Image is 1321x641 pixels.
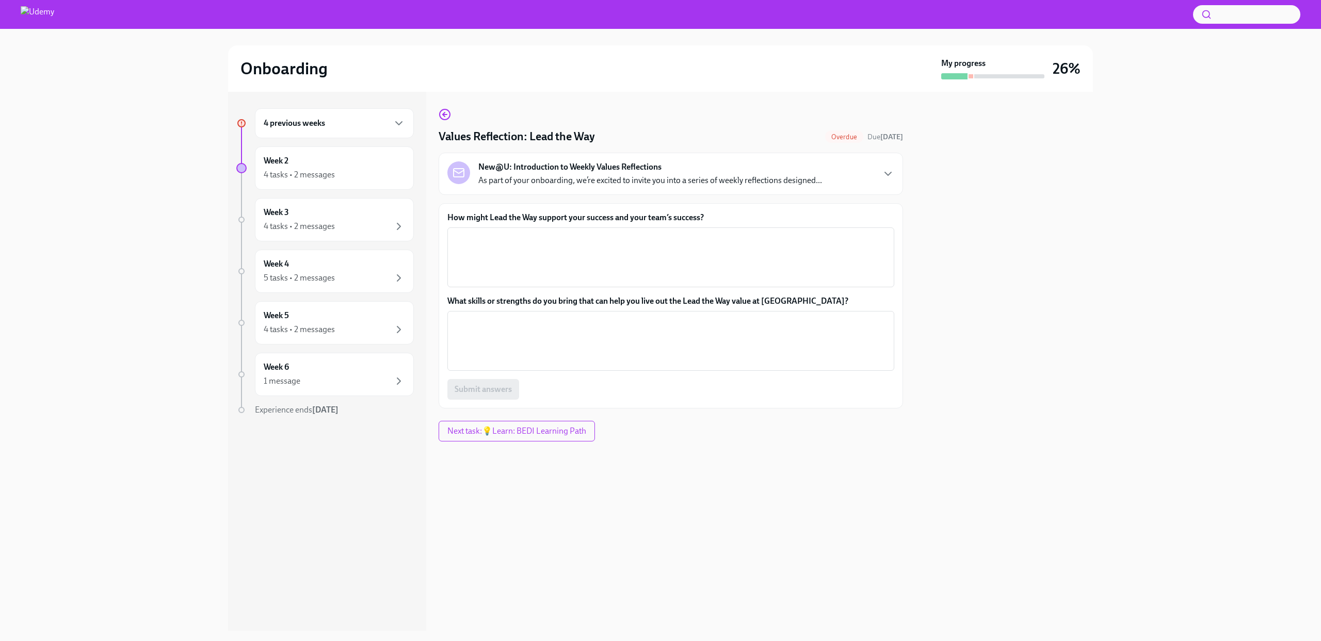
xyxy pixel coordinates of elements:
[478,175,822,186] p: As part of your onboarding, we’re excited to invite you into a series of weekly reflections desig...
[941,58,986,69] strong: My progress
[264,272,335,284] div: 5 tasks • 2 messages
[478,161,662,173] strong: New@U: Introduction to Weekly Values Reflections
[447,295,894,307] label: What skills or strengths do you bring that can help you live out the Lead the Way value at [GEOGR...
[312,405,339,415] strong: [DATE]
[825,133,863,141] span: Overdue
[264,324,335,335] div: 4 tasks • 2 messages
[236,250,414,293] a: Week 45 tasks • 2 messages
[447,212,894,223] label: How might Lead the Way support your success and your team’s success?
[439,129,595,144] h4: Values Reflection: Lead the Way
[236,301,414,344] a: Week 54 tasks • 2 messages
[264,155,288,167] h6: Week 2
[447,426,586,436] span: Next task : 💡Learn: BEDI Learning Path
[236,198,414,241] a: Week 34 tasks • 2 messages
[255,405,339,415] span: Experience ends
[236,353,414,396] a: Week 61 message
[264,221,335,232] div: 4 tasks • 2 messages
[1053,59,1081,78] h3: 26%
[264,169,335,180] div: 4 tasks • 2 messages
[236,146,414,190] a: Week 24 tasks • 2 messages
[264,258,289,270] h6: Week 4
[867,132,903,142] span: September 15th, 2025 10:00
[264,118,325,129] h6: 4 previous weeks
[264,310,289,321] h6: Week 5
[439,421,595,441] button: Next task:💡Learn: BEDI Learning Path
[21,6,54,23] img: Udemy
[264,375,300,387] div: 1 message
[240,58,328,79] h2: Onboarding
[264,207,289,218] h6: Week 3
[264,361,289,373] h6: Week 6
[867,133,903,141] span: Due
[880,133,903,141] strong: [DATE]
[255,108,414,138] div: 4 previous weeks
